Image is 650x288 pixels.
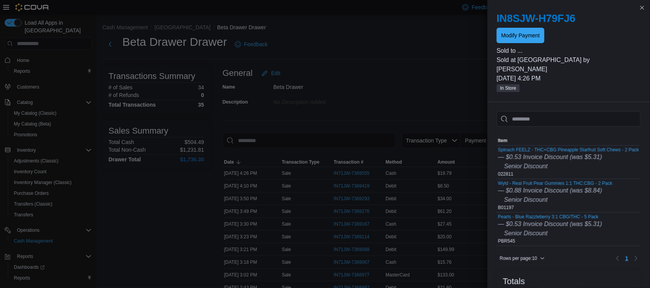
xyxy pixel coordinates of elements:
[500,85,516,92] span: In Store
[498,147,639,152] button: Spinach FEELZ - THC+CBG Pineapple Starfruit Soft Chews - 2 Pack
[498,181,613,186] button: Wyld - Real Fruit Pear Gummies 1:1 THC:CBG - 2 Pack
[497,111,641,127] input: This is a search bar. As you type, the results lower in the page will automatically filter.
[498,137,508,144] span: Item
[504,163,548,169] i: Senior Discount
[497,46,641,55] p: Sold to ...
[497,136,641,145] button: Item
[497,74,641,83] p: [DATE] 4:26 PM
[498,219,602,229] div: — $0.53 Invoice Discount (was $5.31)
[500,255,537,261] span: Rows per page : 10
[501,32,540,39] span: Modify Payment
[632,254,641,263] button: Next page
[613,252,641,265] nav: Pagination for table: MemoryTable from EuiInMemoryTable
[503,277,525,286] h3: Totals
[497,55,641,74] p: Sold at [GEOGRAPHIC_DATA] by [PERSON_NAME]
[498,214,602,244] div: PBR545
[504,196,548,203] i: Senior Discount
[497,84,520,92] span: In Store
[498,181,613,211] div: B01197
[497,254,548,263] button: Rows per page:10
[625,255,628,262] span: 1
[504,230,548,236] i: Senior Discount
[498,147,639,177] div: 022811
[497,28,544,43] button: Modify Payment
[498,186,613,195] div: — $0.88 Invoice Discount (was $8.84)
[613,254,622,263] button: Previous page
[622,252,632,265] button: Page 1 of 1
[622,252,632,265] ul: Pagination for table: MemoryTable from EuiInMemoryTable
[498,214,602,219] button: Pearls - Blue Razzleberry 3:1 CBG/THC - 5 Pack
[497,12,641,25] h2: IN8SJW-H79FJ6
[638,3,647,12] button: Close this dialog
[498,152,639,162] div: — $0.53 Invoice Discount (was $5.31)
